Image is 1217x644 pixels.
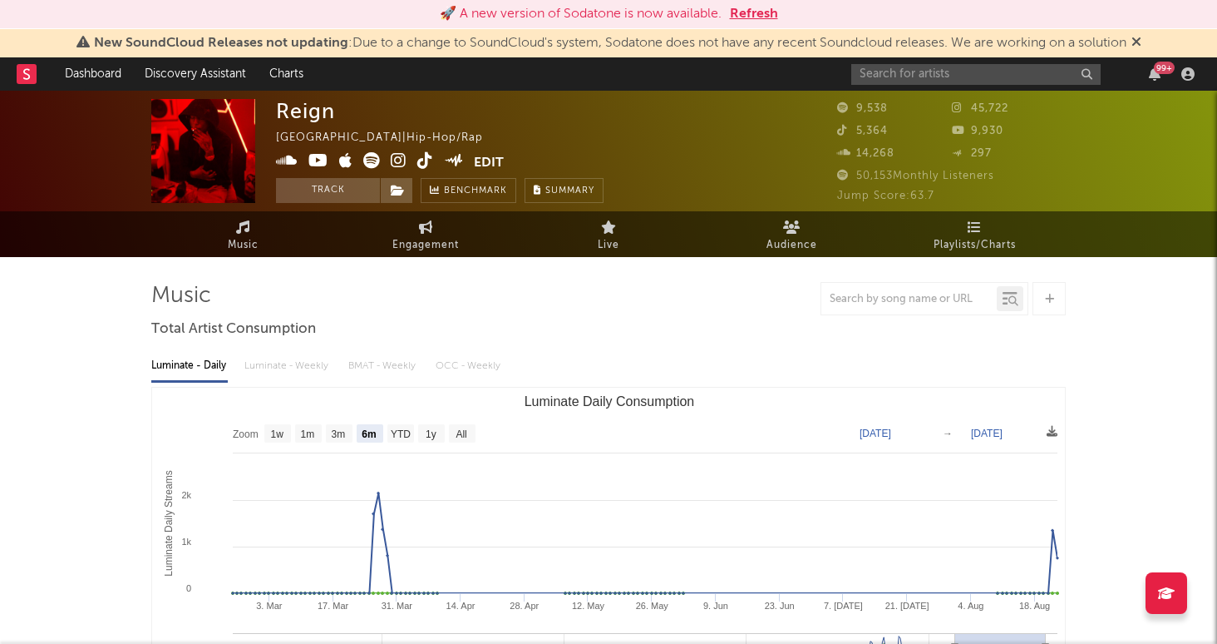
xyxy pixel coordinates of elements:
input: Search for artists [851,64,1101,85]
div: Reign [276,99,335,123]
span: Benchmark [444,181,507,201]
text: 4. Aug [958,601,983,611]
button: Summary [525,178,604,203]
input: Search by song name or URL [821,293,997,306]
text: 1k [181,537,191,547]
text: [DATE] [860,428,891,439]
text: 18. Aug [1019,601,1050,611]
span: New SoundCloud Releases not updating [94,37,348,50]
text: 28. Apr [510,601,539,611]
div: Luminate - Daily [151,352,228,380]
a: Playlists/Charts [883,211,1066,257]
span: Playlists/Charts [934,235,1016,255]
a: Benchmark [421,178,516,203]
div: 🚀 A new version of Sodatone is now available. [440,4,722,24]
a: Live [517,211,700,257]
text: [DATE] [971,428,1003,439]
span: Audience [766,235,817,255]
span: 5,364 [837,126,888,136]
text: Luminate Daily Streams [163,470,175,576]
span: 45,722 [952,103,1008,114]
text: 2k [181,490,191,500]
span: 9,538 [837,103,888,114]
text: All [456,429,466,440]
a: Dashboard [53,57,133,91]
span: : Due to a change to SoundCloud's system, Sodatone does not have any recent Soundcloud releases. ... [94,37,1126,50]
span: Dismiss [1131,37,1141,50]
text: 1y [426,429,436,440]
text: 1w [271,429,284,440]
a: Engagement [334,211,517,257]
span: 50,153 Monthly Listeners [837,171,994,181]
button: Edit [474,152,504,173]
span: Total Artist Consumption [151,320,316,339]
text: YTD [391,429,411,440]
button: Refresh [730,4,778,24]
text: 26. May [636,601,669,611]
text: 6m [362,429,376,440]
text: 9. Jun [703,601,728,611]
span: 9,930 [952,126,1003,136]
span: Engagement [392,235,459,255]
text: 14. Apr [446,601,475,611]
div: 99 + [1154,62,1175,74]
text: 3. Mar [256,601,283,611]
text: 31. Mar [382,601,413,611]
button: Track [276,178,380,203]
span: Live [598,235,619,255]
div: [GEOGRAPHIC_DATA] | Hip-Hop/Rap [276,128,502,148]
a: Audience [700,211,883,257]
text: 3m [332,429,346,440]
text: 23. Jun [765,601,795,611]
text: → [943,428,953,439]
text: 12. May [572,601,605,611]
span: Music [228,235,259,255]
span: 297 [952,148,992,159]
text: Luminate Daily Consumption [525,394,695,409]
text: 21. [DATE] [885,601,929,611]
span: Jump Score: 63.7 [837,191,934,201]
text: 7. [DATE] [824,601,863,611]
a: Music [151,211,334,257]
text: 1m [301,429,315,440]
text: Zoom [233,429,259,440]
span: Summary [545,186,594,196]
text: 0 [186,583,191,593]
a: Charts [258,57,315,91]
button: 99+ [1149,67,1160,81]
span: 14,268 [837,148,894,159]
text: 17. Mar [318,601,349,611]
a: Discovery Assistant [133,57,258,91]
